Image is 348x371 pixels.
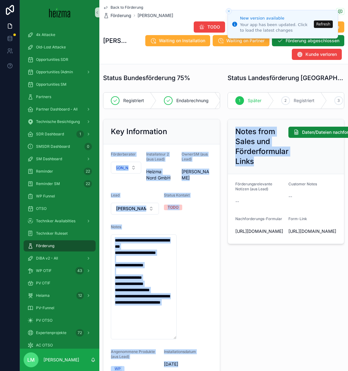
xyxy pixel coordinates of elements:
span: Opportunities SDR [36,57,68,62]
span: Endabrechnung [176,97,209,104]
span: PV OTIF [36,281,50,286]
span: Installateur 2 (aus Lead) [146,152,169,161]
a: 4k Attacke [24,29,96,40]
span: Waiting on Installation [159,38,205,44]
a: PV OTSO [24,315,96,326]
a: SDR Dashboard1 [24,129,96,140]
span: Angenommene Produkte (aus Lead) [111,349,155,359]
button: Close toast [226,8,232,14]
span: Reminder [36,169,53,174]
button: Refresh [314,20,333,28]
a: PV OTIF [24,278,96,289]
a: Opportunities SM [24,79,96,90]
button: Kunde verloren [292,49,342,60]
a: Partner Dashboard - All [24,104,96,115]
span: Customer Notes [288,182,317,186]
p: [PERSON_NAME] [43,357,79,363]
span: Reminder SM [36,181,60,186]
span: Nachforderungs-Formular [235,216,282,221]
span: Kunde verloren [305,51,337,57]
div: 22 [84,180,92,188]
a: Technische Besichtigung [24,116,96,127]
div: TODO [168,205,179,210]
span: SM Dashboard [36,156,62,161]
a: WP OTIF43 [24,265,96,276]
span: [PERSON_NAME] [116,206,146,212]
a: SM Dashboard [24,153,96,165]
a: DiBA v2 - All [24,253,96,264]
a: Techniker Availabilties [24,215,96,227]
a: Reminder SM22 [24,178,96,189]
span: PV-Funnel [36,305,54,310]
span: Registriert [123,97,144,104]
span: Status Kontakt [164,193,190,197]
a: Techniker Ruleset [24,228,96,239]
div: 43 [75,267,84,274]
div: 72 [76,329,84,337]
button: Select Button [111,203,159,215]
span: [URL][DOMAIN_NAME] [235,228,283,234]
a: [PERSON_NAME] [138,12,173,19]
span: Später [248,97,261,104]
div: 0 [84,143,92,150]
span: Technische Besichtigung [36,119,80,124]
a: Förderung [103,12,131,19]
a: WP Funnel [24,191,96,202]
h1: Status Landesförderung [GEOGRAPHIC_DATA] [228,74,345,82]
span: Waiting on Partner [226,38,264,44]
span: 1 [239,98,240,103]
span: Förderungsrelevante Notizen (aus Lead) [235,182,272,191]
a: AC OTSO [24,340,96,351]
span: Förderung [36,243,54,248]
span: Förderung abgeschlossen [286,38,339,44]
a: Förderung [24,240,96,251]
button: Select Button [111,162,141,174]
span: WP OTIF [36,268,52,273]
div: 22 [84,168,92,175]
span: 2 [284,98,287,103]
span: Opportunities SM [36,82,66,87]
h2: Notes from Sales und Förderformular Links [235,127,288,166]
span: 4k Attacke [36,32,55,37]
button: TODO [194,21,225,33]
span: [DATE] [164,361,212,367]
span: SMSDR Dashboard [36,144,70,149]
span: DiBA v2 - All [36,256,58,261]
a: Reminder22 [24,166,96,177]
button: Waiting on Partner [213,35,269,46]
span: Notes [111,224,121,229]
span: Expertenprojekte [36,330,66,335]
span: Förderung [111,12,131,19]
span: Installationsdatum [164,349,196,354]
div: 12 [76,292,84,299]
div: Your app has been updated. Click to load the latest changes [240,22,312,33]
a: Opportunities (Admin [24,66,96,78]
span: PV OTSO [36,318,52,323]
button: Waiting on Installation [145,35,210,46]
a: Expertenprojekte72 [24,327,96,338]
span: SDR Dashboard [36,132,64,137]
img: App logo [49,7,70,17]
span: WP Funnel [36,194,55,199]
div: scrollable content [20,25,99,349]
a: Partners [24,91,96,102]
span: Back to Förderung [111,5,143,10]
a: OTSO [24,203,96,214]
h2: Key Information [111,127,167,137]
span: LM [27,356,35,364]
span: Techniker Availabilties [36,219,75,224]
h1: [PERSON_NAME] [103,36,129,45]
span: -- [235,198,239,205]
span: Form-Link [288,216,307,221]
h1: Status Bundesförderung 75% [103,74,190,82]
button: Förderung abgeschlossen [272,35,344,46]
span: Heizma Nord GmbH [146,169,177,181]
span: Heiama [36,293,50,298]
span: OTSO [36,206,47,211]
a: Old-Lost Attacke [24,42,96,53]
span: Opportunities (Admin [36,70,73,75]
span: Old-Lost Attacke [36,45,66,50]
a: SMSDR Dashboard0 [24,141,96,152]
a: Opportunities SDR [24,54,96,65]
